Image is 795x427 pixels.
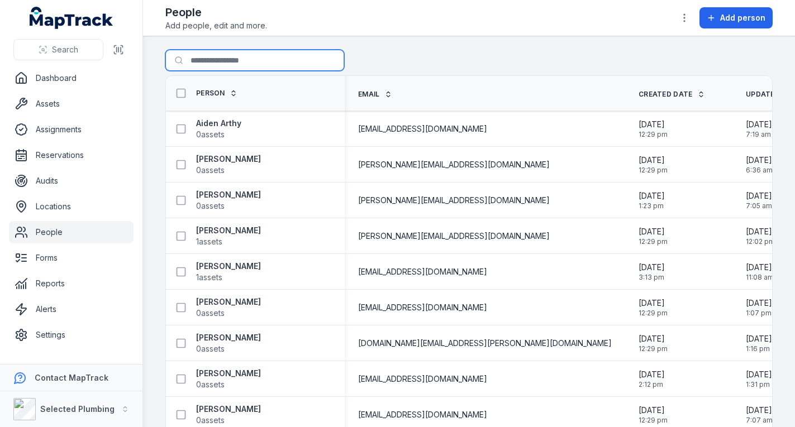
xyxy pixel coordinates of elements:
[746,380,772,389] span: 1:31 pm
[746,262,774,273] span: [DATE]
[720,12,765,23] span: Add person
[639,130,668,139] span: 12:29 pm
[639,309,668,318] span: 12:29 pm
[639,405,668,416] span: [DATE]
[196,415,225,426] span: 0 assets
[165,4,267,20] h2: People
[165,20,267,31] span: Add people, edit and more.
[639,262,665,273] span: [DATE]
[746,369,772,389] time: 8/11/2025, 1:31:49 PM
[639,190,665,210] time: 2/13/2025, 1:23:00 PM
[196,261,261,272] strong: [PERSON_NAME]
[196,332,261,343] strong: [PERSON_NAME]
[358,302,487,313] span: [EMAIL_ADDRESS][DOMAIN_NAME]
[358,159,550,170] span: [PERSON_NAME][EMAIL_ADDRESS][DOMAIN_NAME]
[9,324,134,346] a: Settings
[746,155,773,166] span: [DATE]
[358,409,487,420] span: [EMAIL_ADDRESS][DOMAIN_NAME]
[639,405,668,425] time: 1/14/2025, 12:29:42 PM
[196,165,225,176] span: 0 assets
[746,298,772,309] span: [DATE]
[639,369,665,380] span: [DATE]
[30,7,113,29] a: MapTrack
[746,130,772,139] span: 7:19 am
[639,344,668,353] span: 12:29 pm
[746,226,775,237] span: [DATE]
[196,200,225,212] span: 0 assets
[196,129,225,140] span: 0 assets
[196,225,261,236] strong: [PERSON_NAME]
[35,373,108,382] strong: Contact MapTrack
[196,296,261,308] strong: [PERSON_NAME]
[639,201,665,210] span: 1:23 pm
[746,190,772,210] time: 8/15/2025, 7:05:36 AM
[639,119,668,139] time: 1/14/2025, 12:29:42 PM
[196,368,261,390] a: [PERSON_NAME]0assets
[639,262,665,282] time: 2/28/2025, 3:13:20 PM
[746,226,775,246] time: 8/11/2025, 12:02:58 PM
[9,247,134,269] a: Forms
[746,405,773,425] time: 8/15/2025, 7:07:26 AM
[196,118,241,129] strong: Aiden Arthy
[639,226,668,237] span: [DATE]
[639,226,668,246] time: 1/14/2025, 12:29:42 PM
[639,333,668,353] time: 1/14/2025, 12:29:42 PM
[746,273,774,282] span: 11:08 am
[358,266,487,277] span: [EMAIL_ADDRESS][DOMAIN_NAME]
[196,189,261,200] strong: [PERSON_NAME]
[746,416,773,425] span: 7:07 am
[358,373,487,385] span: [EMAIL_ADDRESS][DOMAIN_NAME]
[639,190,665,201] span: [DATE]
[639,155,668,175] time: 1/14/2025, 12:29:42 PM
[196,153,261,176] a: [PERSON_NAME]0assets
[196,404,261,426] a: [PERSON_NAME]0assets
[699,7,773,28] button: Add person
[639,369,665,389] time: 5/14/2025, 2:12:32 PM
[196,189,261,212] a: [PERSON_NAME]0assets
[196,404,261,415] strong: [PERSON_NAME]
[9,221,134,243] a: People
[9,272,134,295] a: Reports
[639,298,668,309] span: [DATE]
[358,338,612,349] span: [DOMAIN_NAME][EMAIL_ADDRESS][PERSON_NAME][DOMAIN_NAME]
[52,44,78,55] span: Search
[639,298,668,318] time: 1/14/2025, 12:29:42 PM
[639,166,668,175] span: 12:29 pm
[196,118,241,140] a: Aiden Arthy0assets
[196,153,261,165] strong: [PERSON_NAME]
[746,262,774,282] time: 8/11/2025, 11:08:49 AM
[196,225,261,247] a: [PERSON_NAME]1assets
[746,298,772,318] time: 8/11/2025, 1:07:47 PM
[746,119,772,139] time: 7/29/2025, 7:19:23 AM
[746,369,772,380] span: [DATE]
[9,144,134,166] a: Reservations
[746,190,772,201] span: [DATE]
[196,236,222,247] span: 1 assets
[358,90,392,99] a: Email
[746,333,772,353] time: 8/11/2025, 1:16:06 PM
[196,89,237,98] a: Person
[746,333,772,344] span: [DATE]
[746,201,772,210] span: 7:05 am
[196,89,225,98] span: Person
[358,123,487,135] span: [EMAIL_ADDRESS][DOMAIN_NAME]
[746,119,772,130] span: [DATE]
[13,39,103,60] button: Search
[40,404,115,414] strong: Selected Plumbing
[639,90,705,99] a: Created Date
[746,405,773,416] span: [DATE]
[639,333,668,344] span: [DATE]
[196,332,261,354] a: [PERSON_NAME]0assets
[746,166,773,175] span: 6:36 am
[9,298,134,320] a: Alerts
[9,67,134,89] a: Dashboard
[639,90,693,99] span: Created Date
[639,155,668,166] span: [DATE]
[196,368,261,379] strong: [PERSON_NAME]
[746,237,775,246] span: 12:02 pm
[639,237,668,246] span: 12:29 pm
[196,379,225,390] span: 0 assets
[196,261,261,283] a: [PERSON_NAME]1assets
[9,118,134,141] a: Assignments
[358,195,550,206] span: [PERSON_NAME][EMAIL_ADDRESS][DOMAIN_NAME]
